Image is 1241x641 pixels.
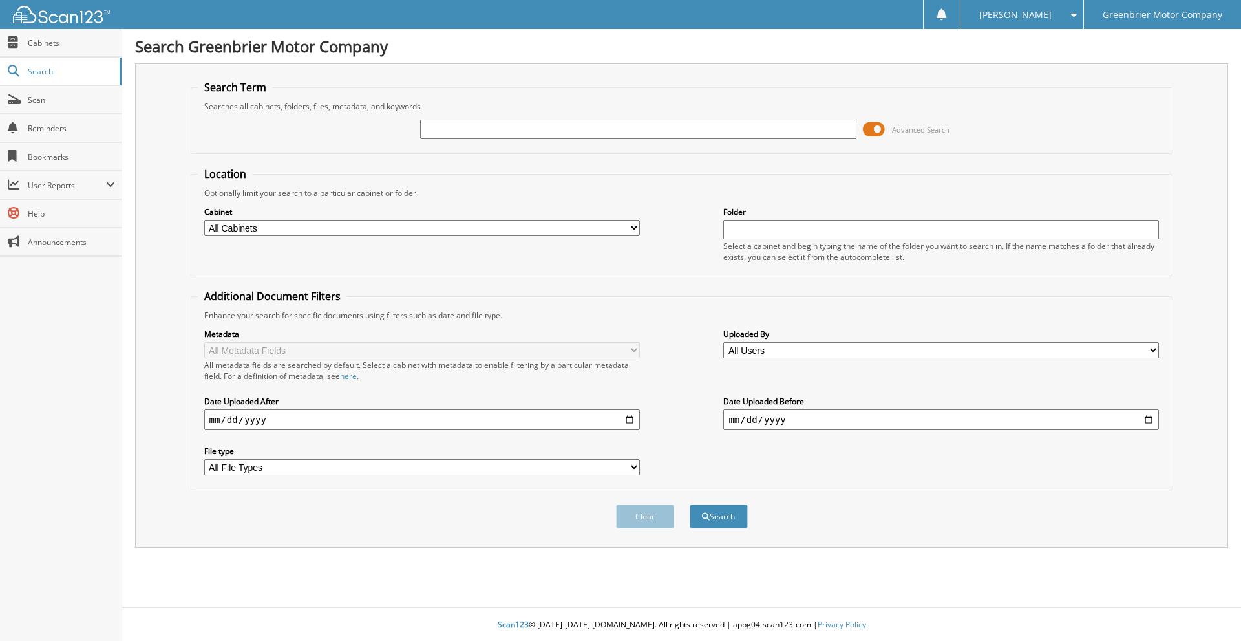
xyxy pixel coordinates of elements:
[28,237,115,248] span: Announcements
[616,505,674,528] button: Clear
[198,80,273,94] legend: Search Term
[28,123,115,134] span: Reminders
[498,619,529,630] span: Scan123
[723,206,1159,217] label: Folder
[135,36,1228,57] h1: Search Greenbrier Motor Company
[28,208,115,219] span: Help
[13,6,110,23] img: scan123-logo-white.svg
[818,619,866,630] a: Privacy Policy
[723,396,1159,407] label: Date Uploaded Before
[892,125,949,135] span: Advanced Search
[198,167,253,181] legend: Location
[28,66,113,77] span: Search
[198,101,1166,112] div: Searches all cabinets, folders, files, metadata, and keywords
[204,446,640,457] label: File type
[198,188,1166,199] div: Optionally limit your search to a particular cabinet or folder
[204,396,640,407] label: Date Uploaded After
[204,360,640,382] div: All metadata fields are searched by default. Select a cabinet with metadata to enable filtering b...
[204,206,640,217] label: Cabinet
[723,329,1159,340] label: Uploaded By
[28,94,115,105] span: Scan
[723,241,1159,263] div: Select a cabinet and begin typing the name of the folder you want to search in. If the name match...
[28,151,115,162] span: Bookmarks
[723,409,1159,430] input: end
[690,505,748,528] button: Search
[28,180,106,191] span: User Reports
[204,329,640,340] label: Metadata
[122,609,1241,641] div: © [DATE]-[DATE] [DOMAIN_NAME]. All rights reserved | appg04-scan123-com |
[979,11,1052,19] span: [PERSON_NAME]
[198,310,1166,321] div: Enhance your search for specific documents using filters such as date and file type.
[204,409,640,430] input: start
[340,371,357,382] a: here
[1103,11,1222,19] span: Greenbrier Motor Company
[28,38,115,49] span: Cabinets
[198,289,347,303] legend: Additional Document Filters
